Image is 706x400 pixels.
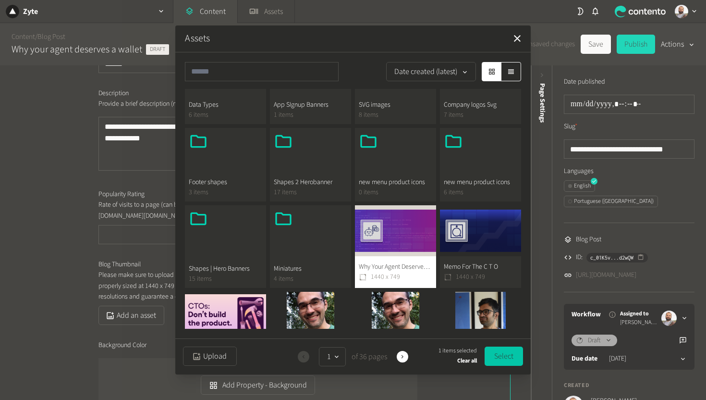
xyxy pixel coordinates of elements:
span: 6 items [444,187,517,198]
span: 3 items [189,187,262,198]
span: SVG images [359,100,432,110]
button: new menu product icons6 items [440,128,521,202]
span: App SIgnup Banners [274,100,347,110]
span: Company logos Svg [444,100,517,110]
span: 1 items [274,110,347,120]
button: Miniatures4 items [270,205,351,288]
button: Footer shapes3 items [185,128,266,202]
span: Footer shapes [189,177,262,187]
button: Date created (latest) [386,62,476,81]
button: Shapes | Hero Banners15 items [185,205,266,288]
button: Clear all [457,355,477,367]
span: of 36 pages [350,351,387,362]
span: new menu product icons [359,177,432,187]
span: Shapes 2 Herobanner [274,177,347,187]
button: Select [485,347,523,366]
span: 0 items [359,187,432,198]
button: Assets [185,31,210,46]
span: 6 items [189,110,262,120]
button: Shapes 2 Herobanner17 items [270,128,351,202]
button: Upload [183,347,237,366]
span: 17 items [274,187,347,198]
span: 7 items [444,110,517,120]
span: new menu product icons [444,177,517,187]
span: 4 items [274,274,347,284]
button: 1 [319,347,346,366]
span: 15 items [189,274,262,284]
span: 8 items [359,110,432,120]
button: new menu product icons0 items [355,128,436,202]
span: Miniatures [274,264,347,274]
span: Shapes | Hero Banners [189,264,262,274]
span: 1 items selected [438,347,477,355]
span: Data Types [189,100,262,110]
